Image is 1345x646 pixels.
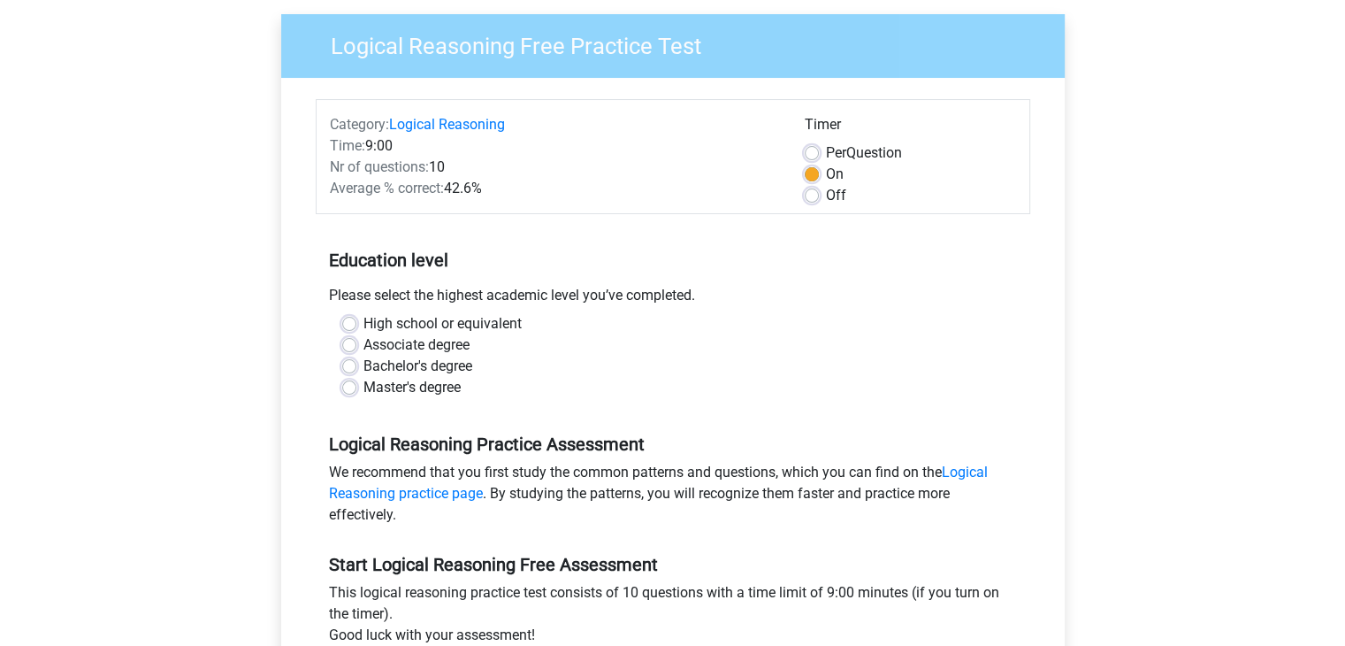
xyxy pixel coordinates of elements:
[330,137,365,154] span: Time:
[363,335,470,356] label: Associate degree
[826,144,846,161] span: Per
[329,434,1017,455] h5: Logical Reasoning Practice Assessment
[316,285,1030,313] div: Please select the highest academic level you’ve completed.
[826,164,844,185] label: On
[329,554,1017,575] h5: Start Logical Reasoning Free Assessment
[330,158,429,175] span: Nr of questions:
[310,26,1051,60] h3: Logical Reasoning Free Practice Test
[363,313,522,335] label: High school or equivalent
[363,356,472,377] label: Bachelor's degree
[826,142,902,164] label: Question
[826,185,846,206] label: Off
[317,135,791,157] div: 9:00
[316,462,1030,533] div: We recommend that you first study the common patterns and questions, which you can find on the . ...
[330,116,389,133] span: Category:
[805,114,1016,142] div: Timer
[330,180,444,196] span: Average % correct:
[317,178,791,199] div: 42.6%
[317,157,791,178] div: 10
[389,116,505,133] a: Logical Reasoning
[329,242,1017,278] h5: Education level
[363,377,461,398] label: Master's degree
